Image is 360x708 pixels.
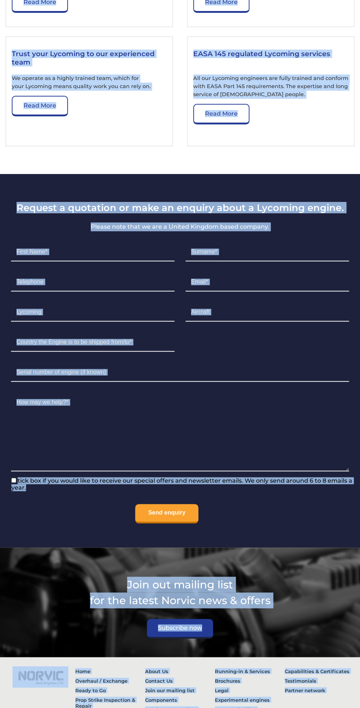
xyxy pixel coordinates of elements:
h3: EASA 145 regulated Lycoming services [193,50,348,68]
form: Contact form [6,222,355,529]
input: Surname* [186,243,349,261]
input: Aircraft [186,303,349,322]
p: All our Lycoming engineers are fully trained and conform with EASA Part 145 requirements. The exp... [193,75,348,98]
p: Please note that we are a United Kingdom based company. [6,222,355,231]
a: Components [145,695,215,704]
a: About Us [145,666,215,676]
a: Experimental engines [215,695,285,704]
a: Capabilities & Certificates [285,666,354,676]
input: tick box if you would like to receive our special offers and newsletter emails. We only send arou... [11,478,16,483]
a: Overhaul / Exchange [75,676,145,685]
a: Read More [193,104,249,124]
a: Legal [215,685,285,695]
p: We operate as a highly trained team, which for your Lycoming means quality work you can rely on. [12,75,167,90]
a: Subscribe now [147,619,213,639]
input: Serial number of engine (if known) [11,363,349,382]
a: Join our mailing list [145,685,215,695]
a: Read More [12,96,68,116]
h3: Request a quotation or make an enquiry about a Lycoming engine. [6,202,355,213]
a: Brochures [215,676,285,685]
input: Send enquiry [135,504,198,523]
a: Home [75,666,145,676]
img: Norvic Aero Engines logo [12,666,68,687]
input: Email* [186,273,349,291]
input: Telephone [11,273,174,291]
input: First Name* [11,243,174,261]
a: Contact Us [145,676,215,685]
p: Join out mailing list for the latest Norvic news & offers [6,577,355,608]
a: Testimonials [285,676,354,685]
a: Running-in & Services [215,666,285,676]
a: Partner network [285,685,354,695]
span: tick box if you would like to receive our special offers and newsletter emails. We only send arou... [11,477,352,491]
a: Ready to Go [75,685,145,695]
h3: Trust your Lycoming to our experienced team [12,50,167,68]
input: Country the Engine is to be shipped from/to* [11,333,174,352]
